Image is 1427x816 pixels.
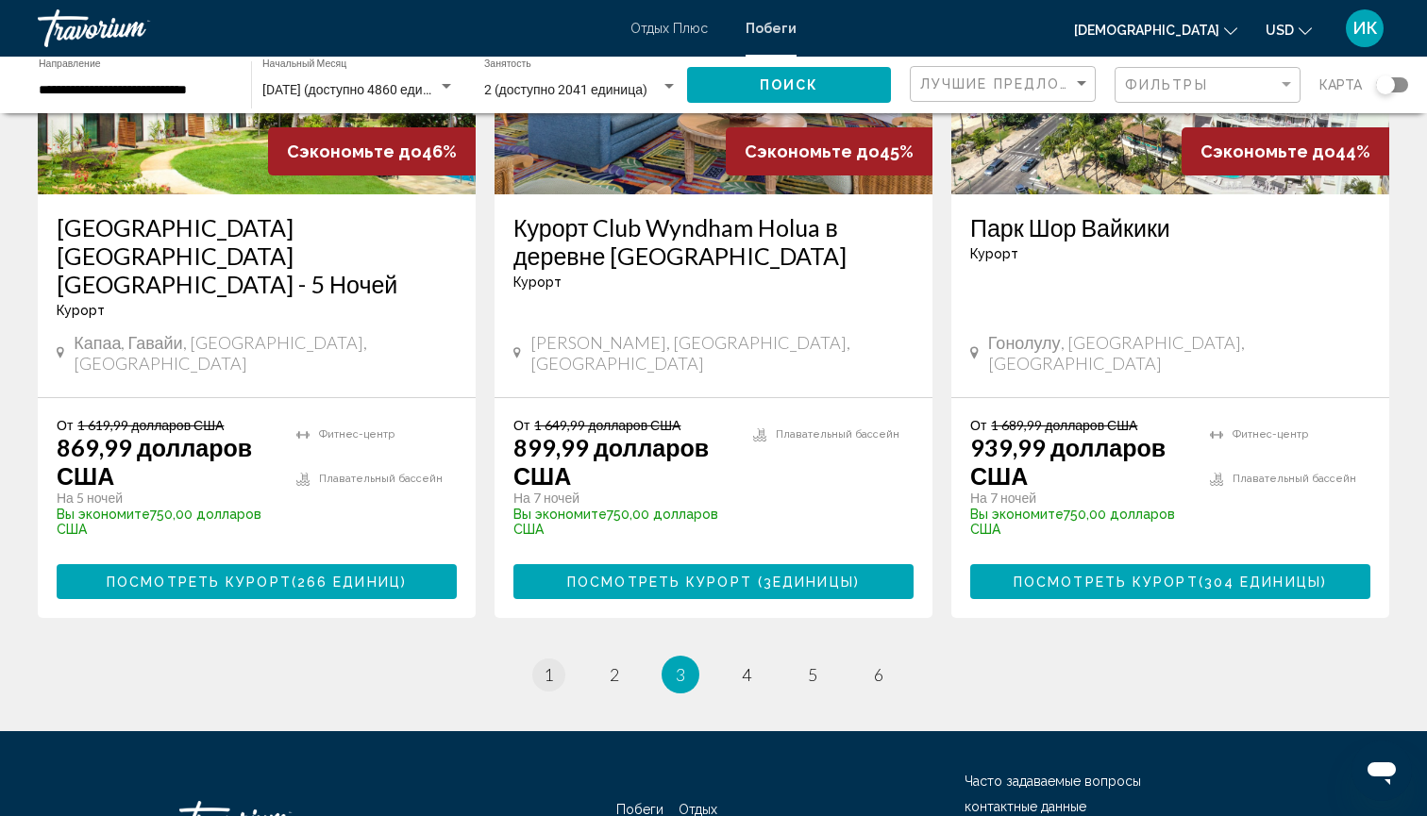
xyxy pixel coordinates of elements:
[319,473,443,485] span: Плавательный бассейн
[1204,575,1321,590] span: 304 ЕДИНИЦЫ
[1340,8,1389,48] button: Меню пользователя
[38,9,612,47] a: Травориум
[530,332,914,374] span: [PERSON_NAME], [GEOGRAPHIC_DATA], [GEOGRAPHIC_DATA]
[1266,16,1312,43] button: Изменить валюту
[534,417,680,433] span: 1 649,99 долларов США
[484,82,647,97] span: 2 (доступно 2041 единица)
[74,332,457,374] span: Капаа, Гавайи, [GEOGRAPHIC_DATA], [GEOGRAPHIC_DATA]
[77,417,224,433] span: 1 619,99 долларов США
[1200,142,1335,161] span: Сэкономьте до
[988,332,1370,374] span: Гонолулу, [GEOGRAPHIC_DATA], [GEOGRAPHIC_DATA]
[57,507,277,537] p: 750,00 долларов США
[773,575,860,590] span: )
[726,127,932,175] div: 45%
[610,664,619,685] span: 2
[1319,72,1362,98] span: КАРТА
[57,564,457,599] button: ПОСМОТРЕТЬ КУРОРТ(266 ЕДИНИЦ)
[1352,19,1378,38] span: ИК
[1014,575,1199,590] span: ПОСМОТРЕТЬ КУРОРТ
[1182,127,1389,175] div: 44%
[513,507,734,537] p: 750,00 долларов США
[1351,741,1412,801] iframe: Кнопка для запуска окна обмена сообщениями
[630,21,708,36] a: Отдых Плюс
[1074,23,1219,38] span: [DEMOGRAPHIC_DATA]
[773,575,854,590] span: ЕДИНИЦЫ
[57,303,105,318] span: Курорт
[297,575,401,590] span: 266 ЕДИНИЦ
[970,213,1370,241] a: Парк Шор Вайкики
[287,142,422,161] span: Сэкономьте до
[567,575,773,590] span: ПОСМОТРЕТЬ КУРОРТ (3
[676,664,685,685] span: 3
[319,428,395,441] span: Фитнес-центр
[513,213,914,270] a: Курорт Club Wyndham Holua в деревне [GEOGRAPHIC_DATA]
[1074,16,1237,43] button: Изменить язык
[970,564,1370,599] button: ПОСМОТРЕТЬ КУРОРТ(304 ЕДИНИЦЫ)
[1125,77,1208,92] span: Фильтры
[776,428,899,441] span: Плавательный бассейн
[920,76,1090,92] mat-select: СОРТИРОВКА ПО
[1115,66,1301,105] button: фильтр
[970,433,1191,490] p: 939,99 долларов США
[874,664,883,685] span: 6
[262,82,450,97] span: [DATE] (доступно 4860 единиц)
[991,417,1137,433] span: 1 689,99 долларов США
[760,78,819,93] span: ПОИСК
[746,21,797,36] a: Побеги
[1266,23,1294,38] span: USD
[970,490,1191,507] p: На 7 ночей
[970,417,986,433] span: От
[292,575,407,590] span: ( )
[1199,575,1327,590] span: ( )
[513,433,734,490] p: 899,99 долларов США
[268,127,476,175] div: 46%
[745,142,880,161] span: Сэкономьте до
[970,507,1064,522] span: Вы экономите
[513,564,914,599] button: ПОСМОТРЕТЬ КУРОРТ (3ЕДИНИЦЫ)
[107,575,292,590] span: ПОСМОТРЕТЬ КУРОРТ
[965,799,1086,814] a: контактные данные
[57,507,150,522] span: Вы экономите
[57,433,277,490] p: 869,99 долларов США
[808,664,817,685] span: 5
[57,490,277,507] p: На 5 ночей
[1233,473,1356,485] span: Плавательный бассейн
[513,417,529,433] span: От
[57,213,457,298] a: [GEOGRAPHIC_DATA] [GEOGRAPHIC_DATA] [GEOGRAPHIC_DATA] - 5 Ночей
[57,417,73,433] span: От
[687,67,891,102] button: ПОИСК
[1233,428,1308,441] span: Фитнес-центр
[970,507,1191,537] p: 750,00 долларов США
[970,246,1018,261] span: Курорт
[742,664,751,685] span: 4
[513,275,562,290] span: Курорт
[513,490,734,507] p: На 7 ночей
[38,656,1389,693] ul: Разбивка на страницы
[544,664,553,685] span: 1
[513,507,607,522] span: Вы экономите
[965,774,1141,789] a: Часто задаваемые вопросы
[920,76,1119,92] span: ЛУЧШИЕ ПРЕДЛОЖЕНИЯ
